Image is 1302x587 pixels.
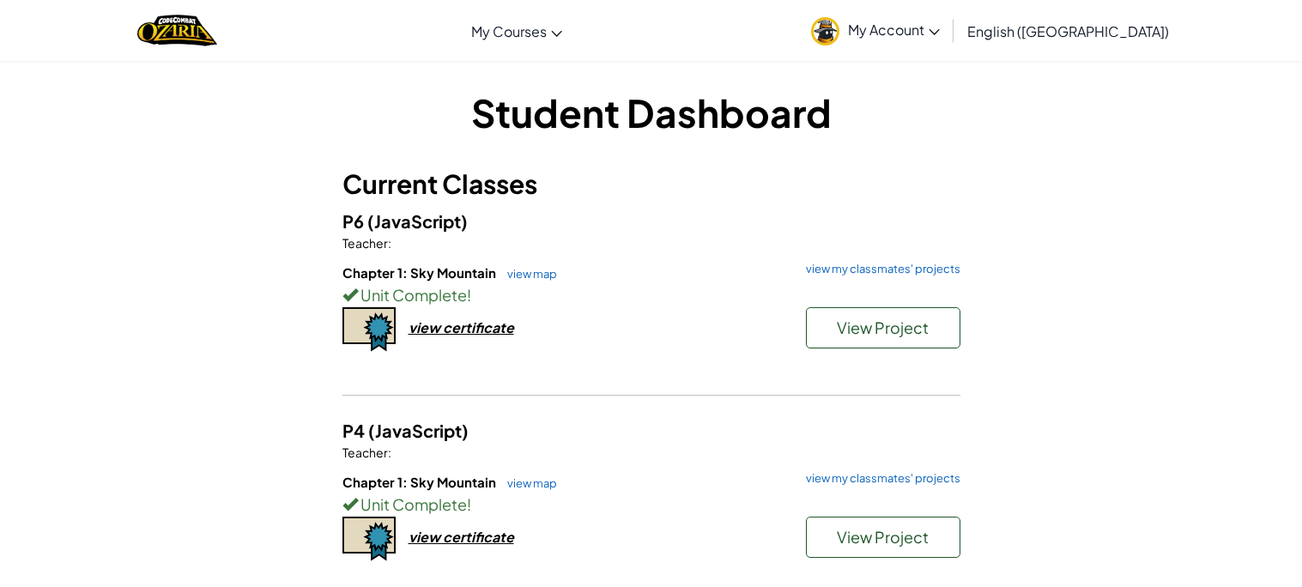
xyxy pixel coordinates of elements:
div: view certificate [409,528,514,546]
span: Chapter 1: Sky Mountain [342,264,499,281]
span: Teacher [342,445,388,460]
button: View Project [806,307,960,348]
span: P6 [342,210,367,232]
span: Chapter 1: Sky Mountain [342,474,499,490]
img: avatar [811,17,839,45]
span: : [388,235,391,251]
span: ! [467,494,471,514]
a: My Account [802,3,948,57]
span: P4 [342,420,368,441]
h1: Student Dashboard [342,86,960,139]
span: English ([GEOGRAPHIC_DATA]) [967,22,1169,40]
span: View Project [837,318,929,337]
img: certificate-icon.png [342,517,396,561]
span: (JavaScript) [367,210,468,232]
a: view map [499,476,557,490]
button: View Project [806,517,960,558]
span: View Project [837,527,929,547]
a: view my classmates' projects [797,263,960,275]
a: view my classmates' projects [797,473,960,484]
h3: Current Classes [342,165,960,203]
span: Teacher [342,235,388,251]
span: Unit Complete [358,285,467,305]
img: Home [137,13,217,48]
span: ! [467,285,471,305]
a: view map [499,267,557,281]
span: My Account [848,21,940,39]
a: view certificate [342,318,514,336]
span: (JavaScript) [368,420,469,441]
span: : [388,445,391,460]
span: Unit Complete [358,494,467,514]
a: Ozaria by CodeCombat logo [137,13,217,48]
div: view certificate [409,318,514,336]
img: certificate-icon.png [342,307,396,352]
a: My Courses [463,8,571,54]
span: My Courses [471,22,547,40]
a: English ([GEOGRAPHIC_DATA]) [959,8,1178,54]
a: view certificate [342,528,514,546]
